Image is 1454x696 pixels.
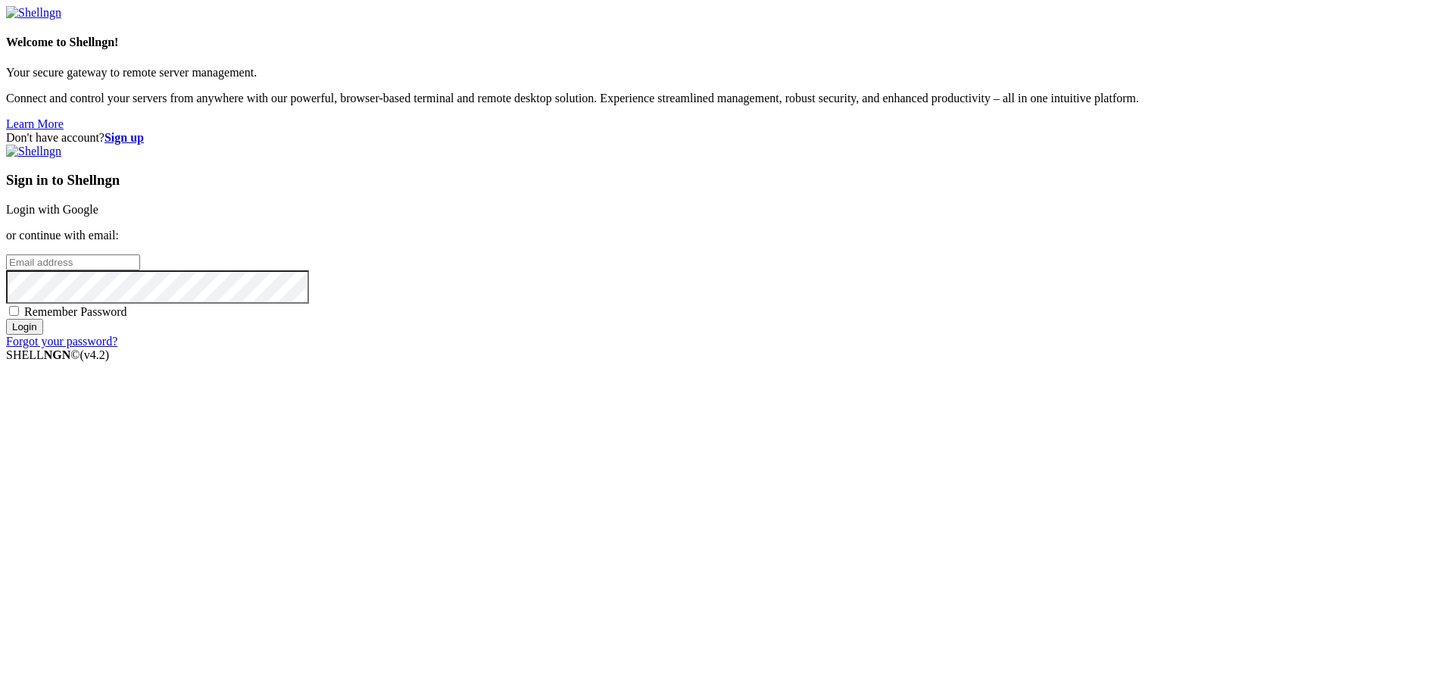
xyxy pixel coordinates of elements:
input: Login [6,319,43,335]
h4: Welcome to Shellngn! [6,36,1448,49]
a: Sign up [105,131,144,144]
p: Connect and control your servers from anywhere with our powerful, browser-based terminal and remo... [6,92,1448,105]
p: or continue with email: [6,229,1448,242]
input: Remember Password [9,306,19,316]
a: Forgot your password? [6,335,117,348]
span: SHELL © [6,348,109,361]
b: NGN [44,348,71,361]
div: Don't have account? [6,131,1448,145]
span: 4.2.0 [80,348,110,361]
h3: Sign in to Shellngn [6,172,1448,189]
img: Shellngn [6,6,61,20]
p: Your secure gateway to remote server management. [6,66,1448,80]
a: Login with Google [6,203,98,216]
input: Email address [6,254,140,270]
span: Remember Password [24,305,127,318]
img: Shellngn [6,145,61,158]
a: Learn More [6,117,64,130]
